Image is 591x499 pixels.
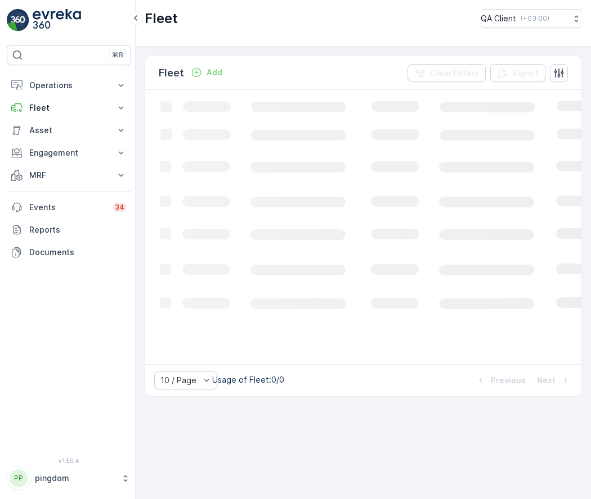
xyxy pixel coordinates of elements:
[29,202,106,213] p: Events
[186,66,227,79] button: Add
[29,80,109,91] p: Operations
[35,473,115,484] p: pingdom
[7,74,131,97] button: Operations
[474,374,527,387] button: Previous
[29,247,127,258] p: Documents
[491,375,526,386] p: Previous
[7,142,131,164] button: Engagement
[7,119,131,142] button: Asset
[207,67,222,78] p: Add
[7,466,131,490] button: PPpingdom
[536,374,572,387] button: Next
[481,13,516,24] p: QA Client
[490,64,545,82] button: Export
[112,51,123,60] p: ⌘B
[481,9,582,28] button: QA Client(+03:00)
[29,147,109,158] p: Engagement
[29,102,109,114] p: Fleet
[7,219,131,241] a: Reports
[29,125,109,136] p: Asset
[33,9,81,31] img: logo_light-DOdMpM7g.png
[537,375,556,386] p: Next
[7,97,131,119] button: Fleet
[212,374,284,385] p: Usage of Fleet : 0/0
[29,224,127,235] p: Reports
[10,469,28,487] div: PP
[115,203,124,212] p: 34
[430,67,479,79] p: Clear Filters
[408,64,486,82] button: Clear Filters
[7,9,29,31] img: logo
[159,65,184,81] p: Fleet
[7,196,131,219] a: Events34
[521,14,549,23] p: ( +03:00 )
[7,164,131,187] button: MRF
[7,457,131,464] span: v 1.50.4
[7,241,131,264] a: Documents
[29,170,109,181] p: MRF
[145,10,178,28] p: Fleet
[513,67,539,79] p: Export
